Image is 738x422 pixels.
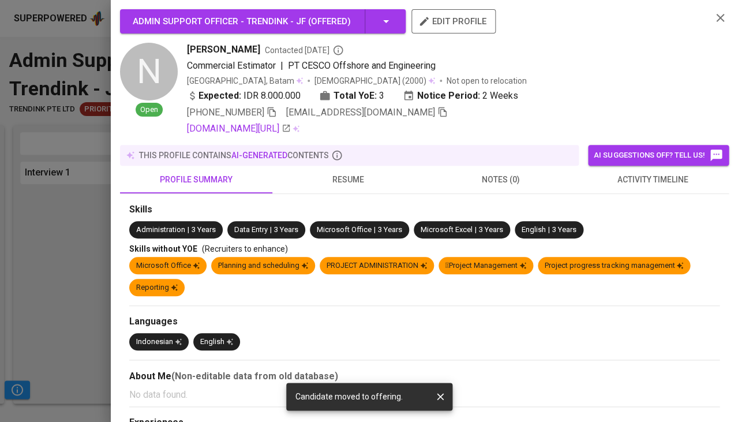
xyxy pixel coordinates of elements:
[552,225,576,234] span: 3 Years
[314,75,435,87] div: (2000)
[234,225,268,234] span: Data Entry
[129,369,720,383] div: About Me
[432,173,570,187] span: notes (0)
[200,337,233,348] div: English
[317,225,372,234] span: Microsoft Office
[187,107,264,118] span: [PHONE_NUMBER]
[594,148,723,162] span: AI suggestions off? Tell us!
[548,225,550,236] span: |
[280,59,283,73] span: |
[479,225,503,234] span: 3 Years
[475,225,477,236] span: |
[545,260,683,271] div: Project progress tracking management
[583,173,722,187] span: activity timeline
[421,225,473,234] span: Microsoft Excel
[522,225,546,234] span: English
[136,260,200,271] div: Microsoft Office
[120,43,178,100] div: N
[192,225,216,234] span: 3 Years
[588,145,729,166] button: AI suggestions off? Tell us!
[403,89,518,103] div: 2 Weeks
[421,14,486,29] span: edit profile
[136,282,178,293] div: Reporting
[379,89,384,103] span: 3
[417,89,480,103] b: Notice Period:
[334,89,377,103] b: Total YoE:
[187,122,291,136] a: [DOMAIN_NAME][URL]
[231,151,287,160] span: AI-generated
[314,75,402,87] span: [DEMOGRAPHIC_DATA]
[327,260,427,271] div: PROJECT ADMINISTRATION
[218,260,308,271] div: Planning and scheduling
[136,104,163,115] span: Open
[136,225,185,234] span: Administration
[120,9,406,33] button: Admin Support Officer - Trendink - JF (Offered)
[187,60,276,71] span: Commercial Estimator
[265,44,344,56] span: Contacted [DATE]
[129,203,720,216] div: Skills
[295,386,403,407] div: Candidate moved to offering.
[447,75,527,87] p: Not open to relocation
[133,16,351,27] span: Admin Support Officer - Trendink - JF ( Offered )
[411,16,496,25] a: edit profile
[279,173,418,187] span: resume
[136,337,182,348] div: Indonesian
[274,225,298,234] span: 3 Years
[286,107,435,118] span: [EMAIL_ADDRESS][DOMAIN_NAME]
[270,225,272,236] span: |
[171,371,338,382] b: (Non-editable data from old database)
[332,44,344,56] svg: By Batam recruiter
[129,388,720,402] p: No data found.
[378,225,402,234] span: 3 Years
[127,173,265,187] span: profile summary
[445,260,526,271] div: Project Management
[187,75,303,87] div: [GEOGRAPHIC_DATA], Batam
[187,89,301,103] div: IDR 8.000.000
[202,244,288,253] span: (Recruiters to enhance)
[139,150,329,161] p: this profile contains contents
[129,244,197,253] span: Skills without YOE
[129,315,720,328] div: Languages
[288,60,436,71] span: PT CESCO Offshore and Engineering
[188,225,189,236] span: |
[411,9,496,33] button: edit profile
[187,43,260,57] span: [PERSON_NAME]
[198,89,241,103] b: Expected:
[374,225,376,236] span: |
